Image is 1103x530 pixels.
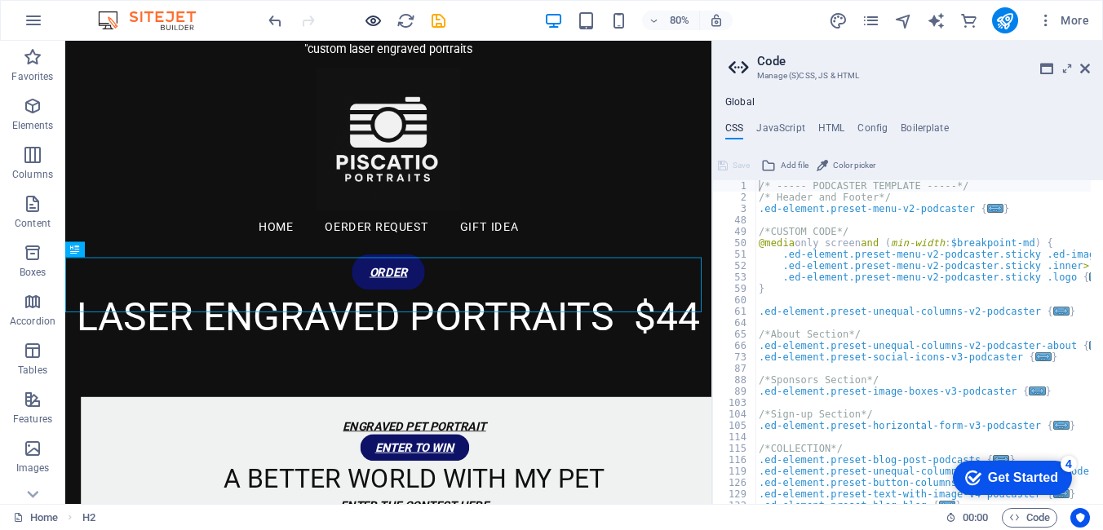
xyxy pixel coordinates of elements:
h4: Boilerplate [901,122,949,140]
div: 126 [713,477,757,488]
div: 103 [713,397,757,409]
span: ... [1053,307,1070,316]
button: 80% [642,11,700,30]
div: 119 [713,466,757,477]
div: 114 [713,431,757,443]
div: 50 [713,237,757,249]
div: 59 [713,283,757,294]
div: 87 [713,363,757,374]
div: 104 [713,409,757,420]
span: : [974,511,977,523]
h4: Config [857,122,888,140]
div: Get Started 4 items remaining, 20% complete [13,8,132,42]
div: 73 [713,351,757,363]
div: 116 [713,454,757,466]
p: Favorites [11,70,53,83]
div: 48 [713,214,757,226]
i: Pages (Ctrl+Alt+S) [862,11,880,30]
div: 3 [713,203,757,214]
div: 2 [713,192,757,203]
p: Accordion [10,315,55,328]
span: Click to select. Double-click to edit [82,508,95,528]
div: 105 [713,420,757,431]
button: navigator [894,11,914,30]
div: 88 [713,374,757,386]
span: ... [1053,421,1070,430]
h4: CSS [725,122,743,140]
div: 4 [121,3,137,20]
span: ... [1030,386,1046,395]
button: Usercentrics [1070,508,1090,528]
span: More [1038,12,1089,29]
button: publish [992,7,1018,33]
button: Add file [759,156,811,175]
p: Boxes [20,266,47,279]
button: save [428,11,448,30]
button: Code [1002,508,1057,528]
div: 49 [713,226,757,237]
div: 53 [713,272,757,283]
div: 52 [713,260,757,272]
span: Code [1009,508,1050,528]
button: reload [396,11,415,30]
div: Get Started [48,18,118,33]
nav: breadcrumb [82,508,95,528]
div: 115 [713,443,757,454]
p: Images [16,462,50,475]
i: Navigator [894,11,913,30]
p: Features [13,413,52,426]
span: 00 00 [963,508,988,528]
span: Color picker [833,156,875,175]
i: AI Writer [927,11,946,30]
h4: HTML [818,122,845,140]
div: 1 [713,180,757,192]
div: 89 [713,386,757,397]
button: More [1031,7,1096,33]
div: 129 [713,488,757,500]
button: design [829,11,848,30]
i: Design (Ctrl+Alt+Y) [829,11,848,30]
p: Tables [18,364,47,377]
button: text_generator [927,11,946,30]
div: 51 [713,249,757,260]
button: Color picker [814,156,878,175]
div: 61 [713,306,757,317]
div: 65 [713,329,757,340]
p: Content [15,217,51,230]
h4: Global [725,96,755,109]
h2: Code [757,54,1090,68]
span: ... [987,204,1003,213]
p: Columns [12,168,53,181]
a: Click to cancel selection. Double-click to open Pages [13,508,58,528]
div: 60 [713,294,757,306]
img: Editor Logo [94,11,216,30]
div: 66 [713,340,757,351]
h6: 80% [667,11,693,30]
span: ... [1035,352,1052,361]
div: 64 [713,317,757,329]
button: undo [265,11,285,30]
button: pages [862,11,881,30]
p: Elements [12,119,54,132]
i: On resize automatically adjust zoom level to fit chosen device. [709,13,724,28]
h4: JavaScript [756,122,804,140]
h3: Manage (S)CSS, JS & HTML [757,68,1057,83]
div: 132 [713,500,757,511]
span: Add file [781,156,808,175]
button: commerce [959,11,979,30]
